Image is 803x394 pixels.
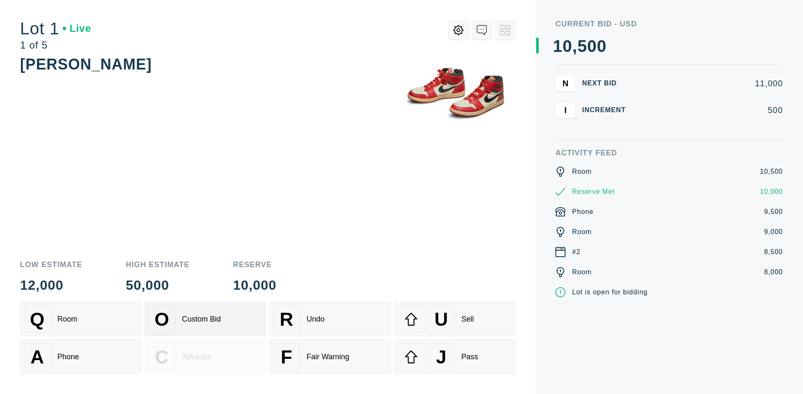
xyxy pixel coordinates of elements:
span: U [435,309,448,330]
div: Custom Bid [182,315,221,324]
div: Increment [582,107,632,113]
div: 0 [597,38,606,54]
button: N [555,75,575,92]
div: Next Bid [582,80,632,87]
button: OCustom Bid [145,302,266,336]
button: USell [394,302,515,336]
button: QRoom [20,302,141,336]
button: APhone [20,340,141,374]
div: , [573,38,578,205]
button: JPass [394,340,515,374]
span: J [436,346,446,368]
div: Advance [182,353,211,361]
div: Low Estimate [20,261,82,268]
div: Sell [461,315,474,324]
div: 8,500 [764,247,783,257]
span: C [155,346,169,368]
div: Live [63,23,91,33]
div: 5 [578,38,587,54]
button: RUndo [269,302,391,336]
div: 1 of 5 [20,40,91,50]
div: Undo [307,315,325,324]
div: Room [572,167,592,177]
div: Room [57,315,77,324]
div: #2 [572,247,581,257]
div: Reserve Met [572,187,615,197]
div: 50,000 [126,278,190,292]
span: F [281,346,292,368]
button: CAdvance [145,340,266,374]
span: R [280,309,293,330]
div: 10,000 [233,278,276,292]
div: [PERSON_NAME] [20,56,152,73]
div: Phone [57,353,79,361]
span: A [31,346,44,368]
div: 9,000 [764,227,783,237]
div: 500 [639,106,783,114]
div: Pass [461,353,478,361]
div: Fair Warning [307,353,349,361]
div: 10,000 [760,187,783,197]
span: Q [30,309,45,330]
div: Lot 1 [20,20,91,37]
div: Activity Feed [555,149,783,157]
div: 11,000 [639,79,783,88]
div: Room [572,227,592,237]
span: O [155,309,169,330]
div: 12,000 [20,278,82,292]
div: Lot is open for bidding [572,287,647,297]
button: FFair Warning [269,340,391,374]
div: 9,500 [764,207,783,217]
div: Current Bid - USD [555,20,783,28]
span: I [564,105,567,115]
div: Phone [572,207,593,217]
div: High Estimate [126,261,190,268]
div: 0 [563,38,572,54]
button: I [555,102,575,118]
div: 1 [553,38,563,54]
span: N [563,78,568,88]
div: 8,000 [764,267,783,277]
div: 10,500 [760,167,783,177]
div: Reserve [233,261,276,268]
div: Room [572,267,592,277]
div: 0 [587,38,597,54]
